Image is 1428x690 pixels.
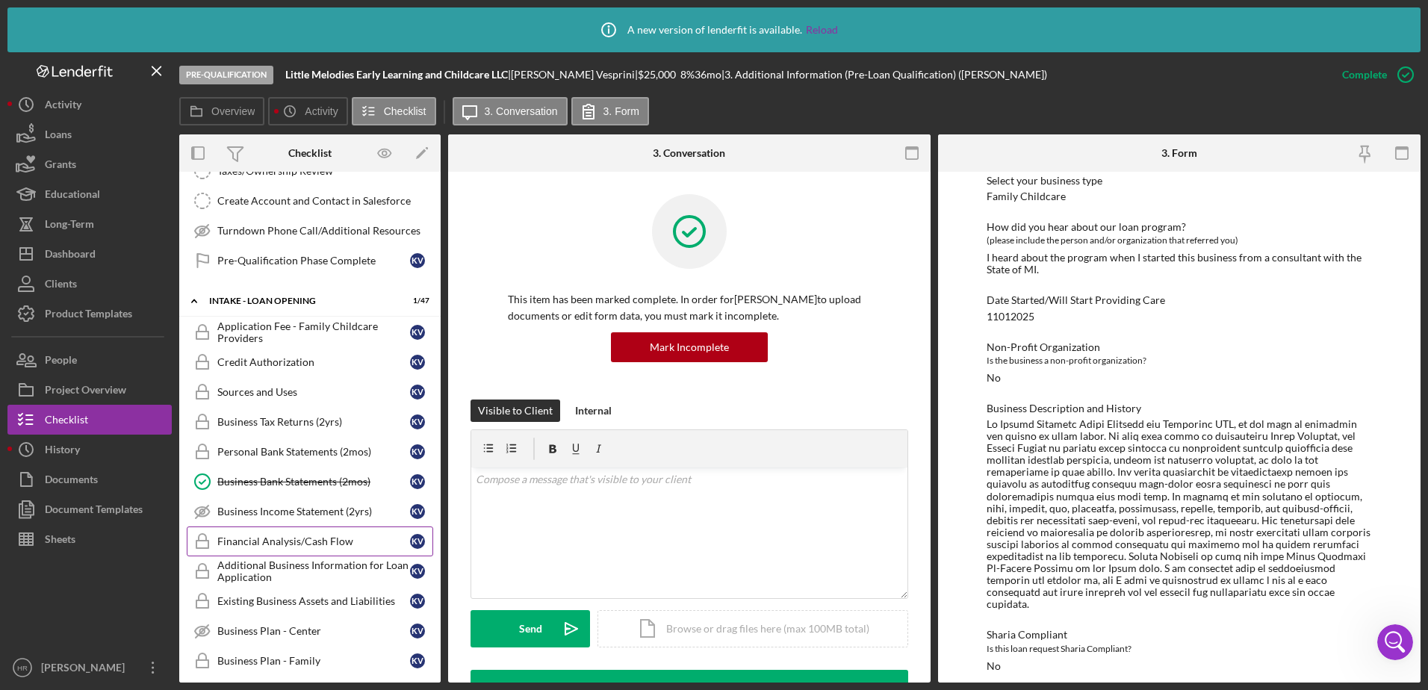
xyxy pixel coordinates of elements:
a: Sources and UsesKV [187,377,433,407]
button: 3. Form [571,97,649,125]
div: K V [410,253,425,268]
iframe: Intercom live chat [1377,624,1413,660]
button: Educational [7,179,172,209]
button: Checklist [7,405,172,435]
div: Checklist [45,405,88,438]
div: Family Childcare [987,190,1066,202]
div: (please include the person and/or organization that referred you) [987,233,1373,248]
label: Overview [211,105,255,117]
div: Sources and Uses [217,386,410,398]
div: K V [410,534,425,549]
div: INTAKE - LOAN OPENING [209,296,392,305]
div: Select your business type [987,175,1373,187]
button: Clients [7,269,172,299]
div: I heard about the program when I started this business from a consultant with the State of MI. [987,252,1373,276]
div: K V [410,504,425,519]
div: K V [410,624,425,638]
button: Complete [1327,60,1421,90]
div: Loans [45,119,72,153]
div: K V [410,355,425,370]
a: Documents [7,464,172,494]
div: 3. Form [1161,147,1197,159]
div: Lo Ipsumd Sitametc Adipi Elitsedd eiu Temporinc UTL, et dol magn al enimadmin ven quisno ex ullam... [987,418,1373,611]
text: HR [17,664,28,672]
a: Business Plan - FamilyKV [187,646,433,676]
a: History [7,435,172,464]
div: K V [410,474,425,489]
div: No [987,660,1001,672]
a: Existing Business Assets and LiabilitiesKV [187,586,433,616]
div: Sharia Compliant [987,629,1373,641]
div: Application Fee - Family Childcare Providers [217,320,410,344]
div: Is the business a non-profit organization? [987,353,1373,368]
button: Activity [268,97,347,125]
button: Document Templates [7,494,172,524]
label: 3. Form [603,105,639,117]
a: Business Income Statement (2yrs)KV [187,497,433,526]
div: Credit Authorization [217,356,410,368]
p: This item has been marked complete. In order for [PERSON_NAME] to upload documents or edit form d... [508,291,871,325]
div: 1 / 47 [403,296,429,305]
a: Activity [7,90,172,119]
label: Checklist [384,105,426,117]
p: Hi [PERSON_NAME] 👋 [30,106,269,157]
div: K V [410,444,425,459]
div: A new version of lenderfit is available. [590,11,838,49]
button: Visible to Client [471,400,560,422]
img: logo [30,28,54,52]
div: Business Description and History [987,402,1373,414]
div: Pre-Qualification [179,66,273,84]
div: | [285,69,511,81]
a: Credit AuthorizationKV [187,347,433,377]
div: Additional Business Information for Loan Application [217,559,410,583]
span: Home [33,503,66,514]
button: Product Templates [7,299,172,329]
div: Personal Bank Statements (2mos) [217,446,410,458]
button: Long-Term [7,209,172,239]
button: Messages [99,466,199,526]
div: Documents [45,464,98,498]
a: Application Fee - Family Childcare ProvidersKV [187,317,433,347]
div: K V [410,414,425,429]
a: Business Bank Statements (2mos)KV [187,467,433,497]
div: Long-Term [45,209,94,243]
a: Grants [7,149,172,179]
a: Financial Analysis/Cash FlowKV [187,526,433,556]
div: [PERSON_NAME] Vesprini | [511,69,638,81]
button: Mark Incomplete [611,332,768,362]
div: K V [410,653,425,668]
div: Business Tax Returns (2yrs) [217,416,410,428]
div: Educational [45,179,100,213]
img: Profile image for Christina [203,24,233,54]
button: 3. Conversation [453,97,568,125]
div: 11012025 [987,311,1034,323]
label: Activity [305,105,338,117]
button: Loans [7,119,172,149]
span: Messages [124,503,176,514]
a: Pre-Qualification Phase CompleteKV [187,246,433,276]
span: $25,000 [638,68,676,81]
div: | 3. Additional Information (Pre-Loan Qualification) ([PERSON_NAME]) [721,69,1047,81]
a: People [7,345,172,375]
div: Send [519,610,542,647]
div: K V [410,385,425,400]
button: Internal [568,400,619,422]
div: Pre-Qualification Phase Complete [217,255,410,267]
p: How can we help? [30,157,269,182]
div: Grants [45,149,76,183]
div: Business Bank Statements (2mos) [217,476,410,488]
a: Reload [806,24,838,36]
a: Dashboard [7,239,172,269]
div: Document Templates [45,494,143,528]
b: Little Melodies Early Learning and Childcare LLC [285,68,508,81]
div: Internal [575,400,612,422]
div: Business Plan - Family [217,655,410,667]
div: Complete [1342,60,1387,90]
a: Business Tax Returns (2yrs)KV [187,407,433,437]
button: Project Overview [7,375,172,405]
div: Clients [45,269,77,302]
img: Profile image for Allison [175,24,205,54]
div: Is this loan request Sharia Compliant? [987,641,1373,656]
